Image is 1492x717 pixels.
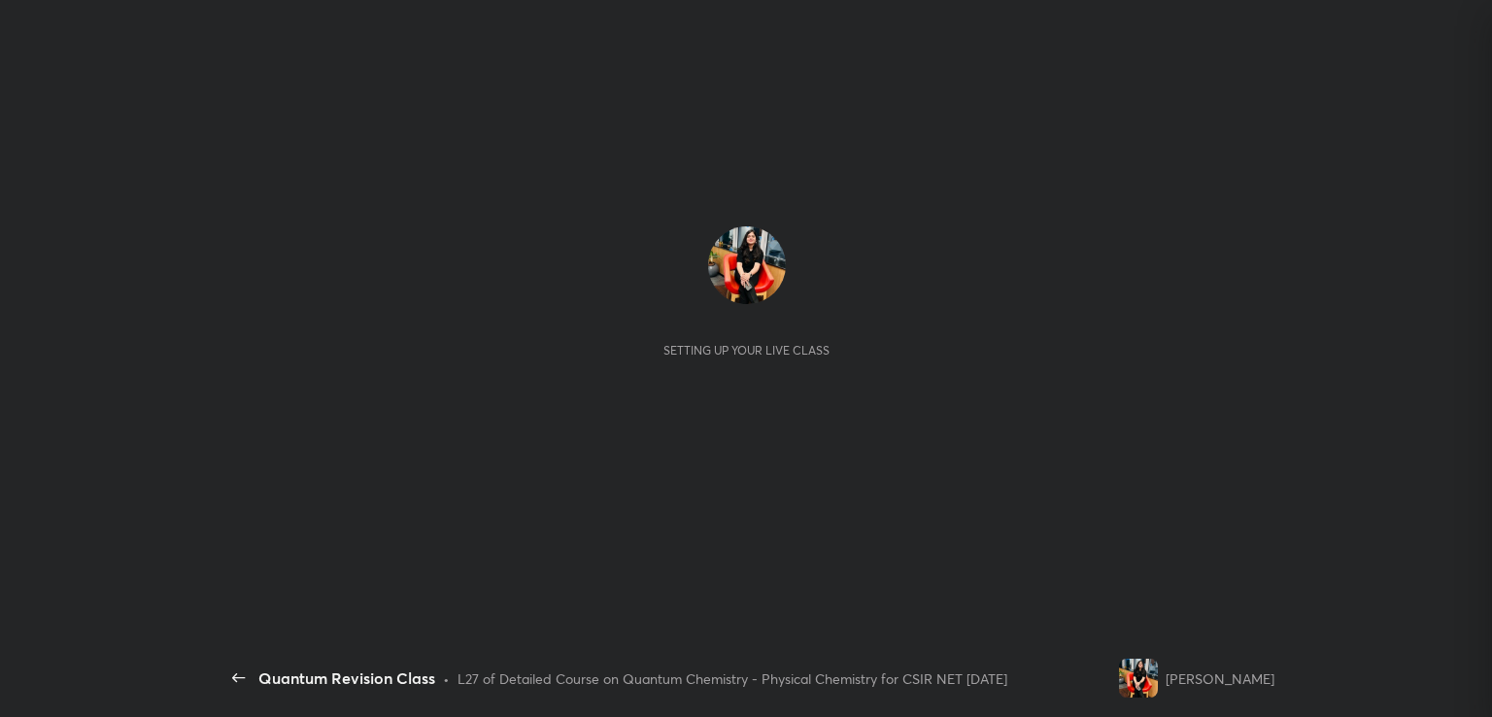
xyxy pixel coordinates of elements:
div: • [443,668,450,689]
img: 14e689ce0dc24dc783dc9a26bdb6f65d.jpg [1119,659,1158,698]
img: 14e689ce0dc24dc783dc9a26bdb6f65d.jpg [708,226,786,304]
div: Setting up your live class [663,343,830,358]
div: L27 of Detailed Course on Quantum Chemistry - Physical Chemistry for CSIR NET [DATE] [458,668,1007,689]
div: Quantum Revision Class [258,666,435,690]
div: [PERSON_NAME] [1166,668,1274,689]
